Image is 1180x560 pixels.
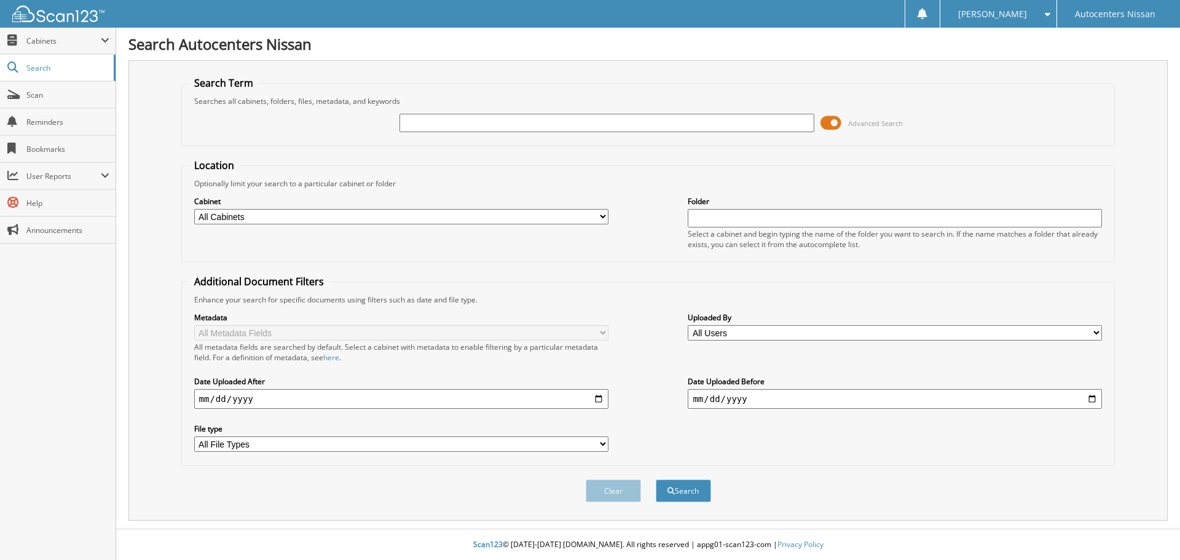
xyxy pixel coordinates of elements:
div: Enhance your search for specific documents using filters such as date and file type. [188,294,1109,305]
a: here [323,352,339,363]
span: Reminders [26,117,109,127]
label: Date Uploaded Before [688,376,1102,387]
div: Searches all cabinets, folders, files, metadata, and keywords [188,96,1109,106]
label: Date Uploaded After [194,376,608,387]
div: © [DATE]-[DATE] [DOMAIN_NAME]. All rights reserved | appg01-scan123-com | [116,530,1180,560]
span: Advanced Search [848,119,903,128]
h1: Search Autocenters Nissan [128,34,1168,54]
span: Bookmarks [26,144,109,154]
legend: Search Term [188,76,259,90]
span: [PERSON_NAME] [958,10,1027,18]
span: Cabinets [26,36,101,46]
label: Folder [688,196,1102,207]
span: Search [26,63,108,73]
legend: Additional Document Filters [188,275,330,288]
span: User Reports [26,171,101,181]
legend: Location [188,159,240,172]
span: Scan123 [473,539,503,550]
img: scan123-logo-white.svg [12,6,104,22]
button: Search [656,479,711,502]
label: Cabinet [194,196,608,207]
div: All metadata fields are searched by default. Select a cabinet with metadata to enable filtering b... [194,342,608,363]
input: start [194,389,608,409]
a: Privacy Policy [777,539,824,550]
div: Optionally limit your search to a particular cabinet or folder [188,178,1109,189]
input: end [688,389,1102,409]
label: Metadata [194,312,608,323]
span: Scan [26,90,109,100]
span: Help [26,198,109,208]
span: Announcements [26,225,109,235]
span: Autocenters Nissan [1075,10,1155,18]
label: File type [194,424,608,434]
label: Uploaded By [688,312,1102,323]
button: Clear [586,479,641,502]
div: Select a cabinet and begin typing the name of the folder you want to search in. If the name match... [688,229,1102,250]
